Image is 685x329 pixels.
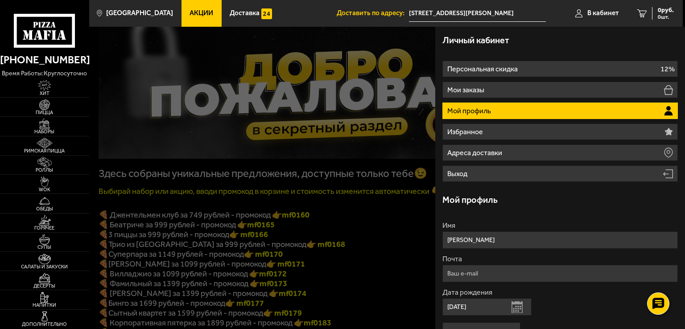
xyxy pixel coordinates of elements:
p: Адреса доставки [447,149,504,156]
p: Избранное [447,128,485,136]
h3: Мой профиль [442,195,498,204]
p: Выход [447,170,469,177]
input: Ваша дата рождения [442,298,532,316]
span: 0 руб. [658,7,674,13]
span: Акции [190,10,213,16]
label: Дата рождения [442,289,678,296]
p: Мои заказы [447,86,486,94]
input: Ваш e-mail [442,265,678,282]
p: 12% [660,66,675,73]
h3: Личный кабинет [442,36,509,45]
input: Ваш адрес доставки [409,5,546,22]
input: Ваше имя [442,231,678,249]
span: В кабинет [587,10,619,16]
span: улица Ярослава Гашека, 4к1 [409,5,546,22]
span: Доставить по адресу: [337,10,409,16]
span: Доставка [230,10,260,16]
span: [GEOGRAPHIC_DATA] [106,10,173,16]
label: Имя [442,222,678,229]
p: Персональная скидка [447,66,520,73]
button: Открыть календарь [512,301,523,313]
img: 15daf4d41897b9f0e9f617042186c801.svg [261,8,272,19]
label: Почта [442,255,678,263]
span: 0 шт. [658,14,674,20]
p: Мой профиль [447,107,493,115]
